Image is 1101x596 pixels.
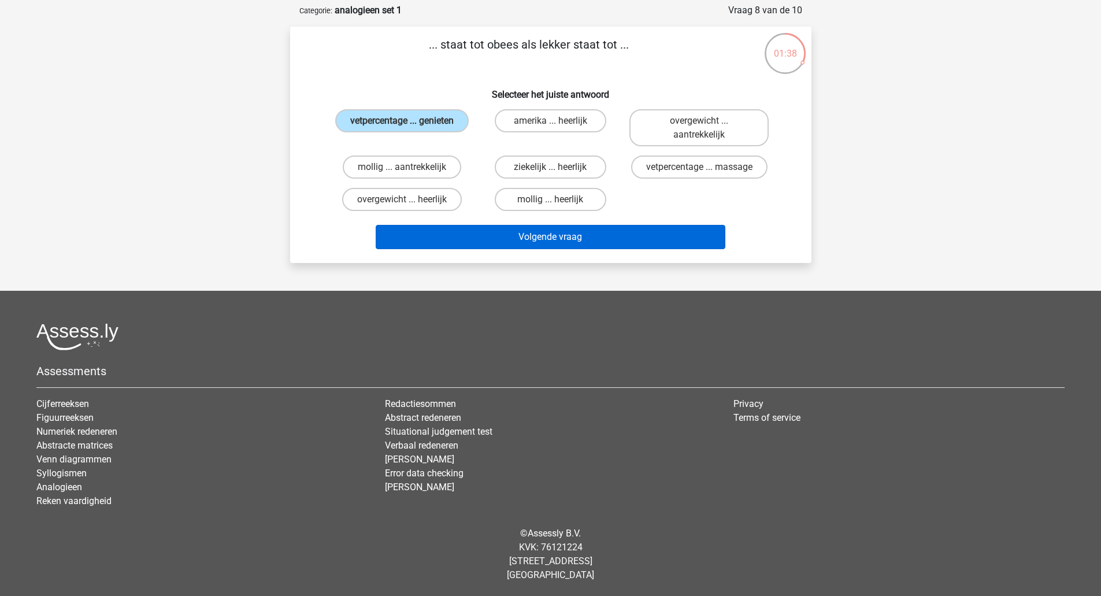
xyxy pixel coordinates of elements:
a: Syllogismen [36,468,87,479]
div: © KVK: 76121224 [STREET_ADDRESS] [GEOGRAPHIC_DATA] [28,517,1073,591]
div: Vraag 8 van de 10 [728,3,802,17]
a: Abstract redeneren [385,412,461,423]
a: Venn diagrammen [36,454,112,465]
a: Redactiesommen [385,398,456,409]
a: Cijferreeksen [36,398,89,409]
img: Assessly logo [36,323,118,350]
a: Assessly B.V. [528,528,581,539]
label: overgewicht ... aantrekkelijk [629,109,769,146]
a: Terms of service [733,412,800,423]
a: Abstracte matrices [36,440,113,451]
a: Error data checking [385,468,464,479]
a: Privacy [733,398,763,409]
label: ziekelijk ... heerlijk [495,156,606,179]
a: Analogieen [36,482,82,493]
a: Situational judgement test [385,426,492,437]
h6: Selecteer het juiste antwoord [309,80,793,100]
button: Volgende vraag [376,225,725,249]
a: Verbaal redeneren [385,440,458,451]
label: amerika ... heerlijk [495,109,606,132]
a: Numeriek redeneren [36,426,117,437]
h5: Assessments [36,364,1065,378]
p: ... staat tot obees als lekker staat tot ... [309,36,750,71]
label: vetpercentage ... massage [631,156,768,179]
label: mollig ... aantrekkelijk [343,156,461,179]
label: vetpercentage ... genieten [335,109,469,132]
div: 01:38 [763,32,807,61]
label: mollig ... heerlijk [495,188,606,211]
a: [PERSON_NAME] [385,454,454,465]
small: Categorie: [299,6,332,15]
a: Figuurreeksen [36,412,94,423]
label: overgewicht ... heerlijk [342,188,462,211]
strong: analogieen set 1 [335,5,402,16]
a: Reken vaardigheid [36,495,112,506]
a: [PERSON_NAME] [385,482,454,493]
